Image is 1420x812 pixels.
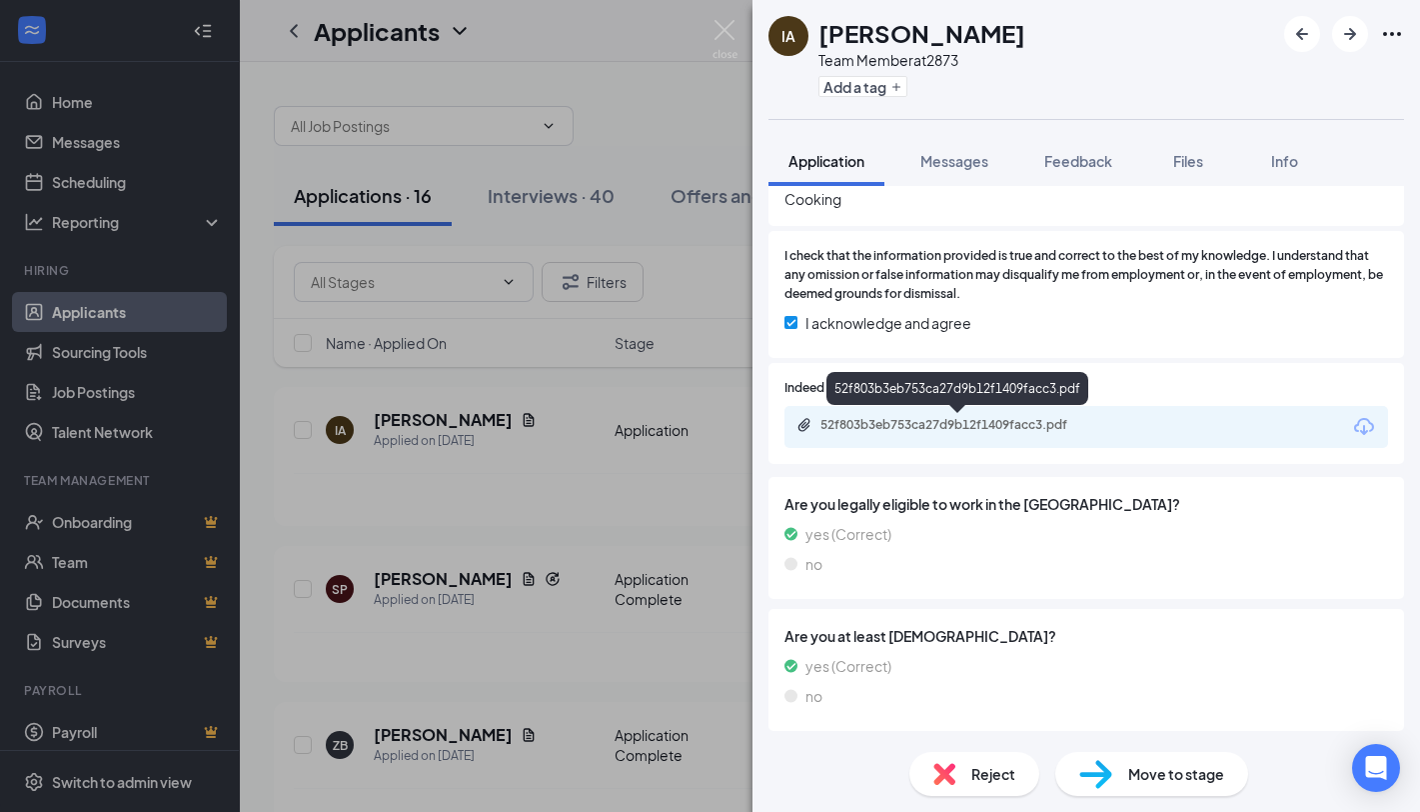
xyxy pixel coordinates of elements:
span: I acknowledge and agree [805,312,971,334]
span: Are you at least [DEMOGRAPHIC_DATA]? [784,625,1388,647]
span: yes (Correct) [805,655,891,677]
svg: Ellipses [1380,22,1404,46]
span: Info [1271,152,1298,170]
div: Team Member at 2873 [818,50,1025,70]
span: Move to stage [1128,763,1224,785]
div: 52f803b3eb753ca27d9b12f1409facc3.pdf [820,417,1100,433]
button: ArrowLeftNew [1284,16,1320,52]
span: no [805,553,822,575]
span: yes (Correct) [805,523,891,545]
button: PlusAdd a tag [818,76,907,97]
a: Paperclip52f803b3eb753ca27d9b12f1409facc3.pdf [796,417,1120,436]
span: Files [1173,152,1203,170]
div: IA [781,26,795,46]
div: Open Intercom Messenger [1352,744,1400,792]
span: Reject [971,763,1015,785]
svg: Plus [890,81,902,93]
span: no [805,685,822,707]
svg: Download [1352,415,1376,439]
span: Feedback [1044,152,1112,170]
span: I check that the information provided is true and correct to the best of my knowledge. I understa... [784,247,1388,304]
h1: [PERSON_NAME] [818,16,1025,50]
div: 52f803b3eb753ca27d9b12f1409facc3.pdf [826,372,1088,405]
button: ArrowRight [1332,16,1368,52]
span: Messages [920,152,988,170]
svg: ArrowRight [1338,22,1362,46]
span: Indeed Resume [784,379,872,398]
svg: Paperclip [796,417,812,433]
svg: ArrowLeftNew [1290,22,1314,46]
span: Cooking [784,188,1388,210]
span: Application [788,152,864,170]
span: Are you legally eligible to work in the [GEOGRAPHIC_DATA]? [784,493,1388,515]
